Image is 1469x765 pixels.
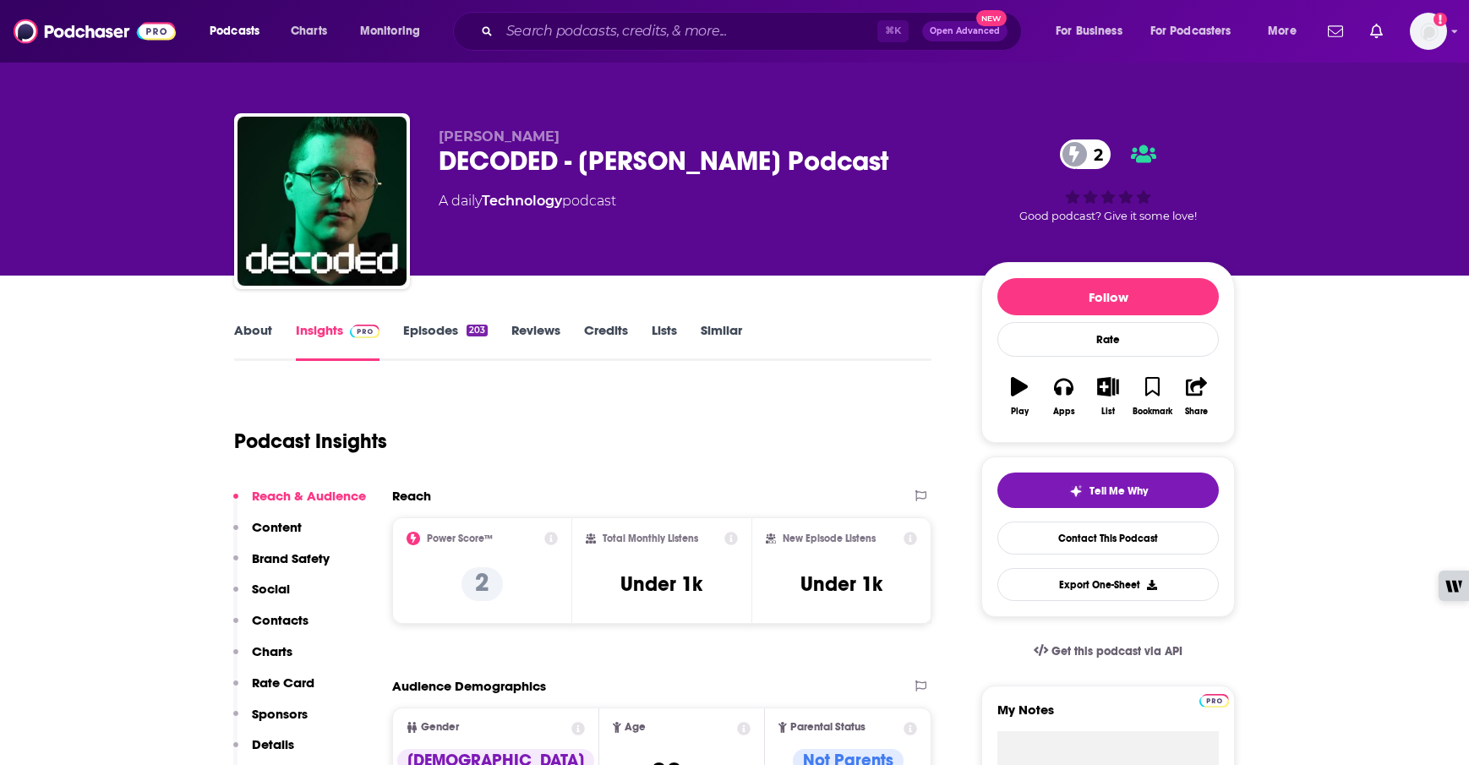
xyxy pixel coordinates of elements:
[1139,18,1256,45] button: open menu
[701,322,742,361] a: Similar
[252,519,302,535] p: Content
[392,678,546,694] h2: Audience Demographics
[1268,19,1297,43] span: More
[469,12,1038,51] div: Search podcasts, credits, & more...
[198,18,281,45] button: open menu
[252,643,292,659] p: Charts
[997,568,1219,601] button: Export One-Sheet
[210,19,259,43] span: Podcasts
[233,706,308,737] button: Sponsors
[252,612,309,628] p: Contacts
[234,322,272,361] a: About
[233,643,292,675] button: Charts
[439,128,560,145] span: [PERSON_NAME]
[233,550,330,582] button: Brand Safety
[252,706,308,722] p: Sponsors
[1020,631,1196,672] a: Get this podcast via API
[14,15,176,47] img: Podchaser - Follow, Share and Rate Podcasts
[1053,407,1075,417] div: Apps
[233,488,366,519] button: Reach & Audience
[1199,694,1229,708] img: Podchaser Pro
[233,612,309,643] button: Contacts
[603,533,698,544] h2: Total Monthly Listens
[1041,366,1085,427] button: Apps
[234,429,387,454] h1: Podcast Insights
[467,325,488,336] div: 203
[1019,210,1197,222] span: Good podcast? Give it some love!
[1410,13,1447,50] button: Show profile menu
[252,675,314,691] p: Rate Card
[1089,484,1148,498] span: Tell Me Why
[877,20,909,42] span: ⌘ K
[620,571,702,597] h3: Under 1k
[439,191,616,211] div: A daily podcast
[922,21,1008,41] button: Open AdvancedNew
[233,675,314,706] button: Rate Card
[1077,139,1111,169] span: 2
[981,128,1235,233] div: 2Good podcast? Give it some love!
[348,18,442,45] button: open menu
[233,581,290,612] button: Social
[1321,17,1350,46] a: Show notifications dropdown
[1101,407,1115,417] div: List
[1056,19,1122,43] span: For Business
[360,19,420,43] span: Monitoring
[1051,644,1182,658] span: Get this podcast via API
[652,322,677,361] a: Lists
[1410,13,1447,50] span: Logged in as OutCastPodChaser
[976,10,1007,26] span: New
[233,519,302,550] button: Content
[1185,407,1208,417] div: Share
[511,322,560,361] a: Reviews
[1130,366,1174,427] button: Bookmark
[930,27,1000,36] span: Open Advanced
[1060,139,1111,169] a: 2
[790,722,866,733] span: Parental Status
[1069,484,1083,498] img: tell me why sparkle
[296,322,380,361] a: InsightsPodchaser Pro
[280,18,337,45] a: Charts
[291,19,327,43] span: Charts
[1150,19,1231,43] span: For Podcasters
[1133,407,1172,417] div: Bookmark
[1410,13,1447,50] img: User Profile
[997,522,1219,555] a: Contact This Podcast
[1256,18,1318,45] button: open menu
[1086,366,1130,427] button: List
[625,722,646,733] span: Age
[1175,366,1219,427] button: Share
[997,366,1041,427] button: Play
[1434,13,1447,26] svg: Add a profile image
[1011,407,1029,417] div: Play
[427,533,493,544] h2: Power Score™
[997,322,1219,357] div: Rate
[997,278,1219,315] button: Follow
[238,117,407,286] img: DECODED - Alfie Whattam Podcast
[584,322,628,361] a: Credits
[421,722,459,733] span: Gender
[461,567,503,601] p: 2
[500,18,877,45] input: Search podcasts, credits, & more...
[252,736,294,752] p: Details
[1044,18,1144,45] button: open menu
[392,488,431,504] h2: Reach
[997,702,1219,731] label: My Notes
[403,322,488,361] a: Episodes203
[482,193,562,209] a: Technology
[350,325,380,338] img: Podchaser Pro
[997,473,1219,508] button: tell me why sparkleTell Me Why
[252,581,290,597] p: Social
[1199,691,1229,708] a: Pro website
[783,533,876,544] h2: New Episode Listens
[1363,17,1390,46] a: Show notifications dropdown
[800,571,882,597] h3: Under 1k
[252,550,330,566] p: Brand Safety
[252,488,366,504] p: Reach & Audience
